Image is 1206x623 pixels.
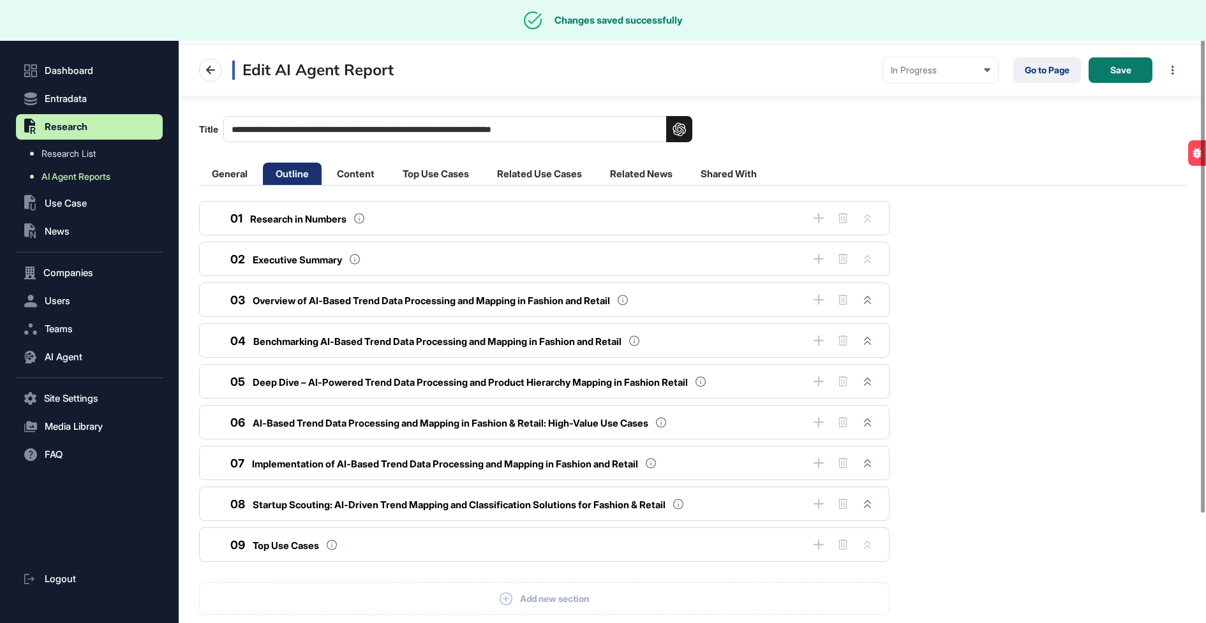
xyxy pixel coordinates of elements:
[45,66,93,76] span: Dashboard
[22,165,163,188] a: AI Agent Reports
[230,416,245,429] span: 06
[16,86,163,112] button: Entradata
[45,324,73,334] span: Teams
[253,295,610,307] span: Overview of AI-Based Trend Data Processing and Mapping in Fashion and Retail
[223,116,692,142] input: Title
[45,94,87,104] span: Entradata
[45,198,87,209] span: Use Case
[16,288,163,314] button: Users
[252,458,638,470] span: Implementation of AI-Based Trend Data Processing and Mapping in Fashion and Retail
[891,65,990,75] div: In Progress
[555,15,682,26] div: Changes saved successfully
[16,260,163,286] button: Companies
[45,421,103,432] span: Media Library
[230,457,244,470] span: 07
[230,253,245,266] span: 02
[324,163,387,185] li: Content
[230,212,242,225] span: 01
[688,163,770,185] li: Shared With
[253,335,622,348] span: Benchmarking AI-Based Trend Data Processing and Mapping in Fashion and Retail
[484,163,595,185] li: Related Use Cases
[1089,57,1152,83] button: Save
[45,352,82,362] span: AI Agent
[22,142,163,165] a: Research List
[253,417,648,429] span: AI-Based Trend Data Processing and Mapping in Fashion & Retail: High-Value Use Cases
[597,163,685,185] li: Related News
[199,116,692,142] label: Title
[45,226,70,237] span: News
[16,442,163,467] button: FAQ
[263,163,322,185] li: Outline
[230,497,245,511] span: 08
[230,538,245,552] span: 09
[250,213,346,225] span: Research in Numbers
[253,376,688,388] span: Deep Dive – AI-Powered Trend Data Processing and Product Hierarchy Mapping in Fashion Retail
[390,163,482,185] li: Top Use Cases
[230,375,245,388] span: 05
[43,268,93,278] span: Companies
[41,172,110,182] span: AI Agent Reports
[16,414,163,439] button: Media Library
[1110,66,1131,75] span: Save
[16,344,163,370] button: AI Agent
[16,566,163,592] a: Logout
[16,386,163,411] button: Site Settings
[16,114,163,140] button: Research
[16,58,163,84] a: Dashboard
[230,334,246,348] span: 04
[45,574,76,584] span: Logout
[1013,57,1081,83] a: Go to Page
[45,122,87,132] span: Research
[253,254,342,266] span: Executive Summary
[45,450,63,460] span: FAQ
[253,539,319,552] span: Top Use Cases
[199,163,260,185] li: General
[16,316,163,342] button: Teams
[230,293,245,307] span: 03
[232,61,394,80] h3: Edit AI Agent Report
[44,393,98,404] span: Site Settings
[45,296,70,306] span: Users
[253,499,666,511] span: Startup Scouting: AI-Driven Trend Mapping and Classification Solutions for Fashion & Retail
[16,219,163,244] button: News
[16,191,163,216] button: Use Case
[41,149,96,159] span: Research List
